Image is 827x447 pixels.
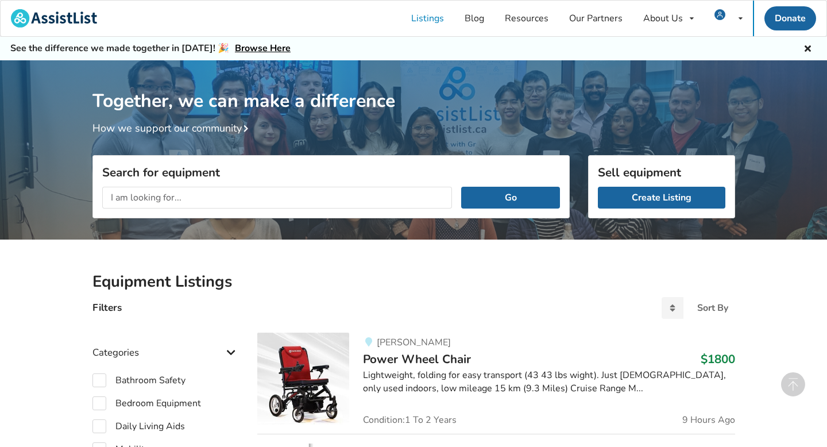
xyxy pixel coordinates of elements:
img: user icon [714,9,725,20]
a: mobility-power wheel chair[PERSON_NAME]Power Wheel Chair$1800Lightweight, folding for easy transp... [257,333,735,434]
a: Our Partners [559,1,633,36]
input: I am looking for... [102,187,453,209]
a: Create Listing [598,187,725,209]
div: Categories [92,323,239,364]
div: About Us [643,14,683,23]
div: Lightweight, folding for easy transport (43 43 lbs wight). Just [DEMOGRAPHIC_DATA], only used ind... [363,369,735,395]
label: Daily Living Aids [92,419,185,433]
label: Bathroom Safety [92,373,186,387]
span: [PERSON_NAME] [377,336,451,349]
span: 9 Hours Ago [682,415,735,425]
h5: See the difference we made together in [DATE]! 🎉 [10,43,291,55]
a: Listings [401,1,454,36]
a: Browse Here [235,42,291,55]
h3: Sell equipment [598,165,725,180]
span: Condition: 1 To 2 Years [363,415,457,425]
img: assistlist-logo [11,9,97,28]
a: Donate [764,6,816,30]
h2: Equipment Listings [92,272,735,292]
h3: $1800 [701,352,735,367]
img: mobility-power wheel chair [257,333,349,425]
button: Go [461,187,559,209]
label: Bedroom Equipment [92,396,201,410]
h3: Search for equipment [102,165,560,180]
h4: Filters [92,301,122,314]
span: Power Wheel Chair [363,351,471,367]
a: Resources [494,1,559,36]
a: How we support our community [92,121,253,135]
div: Sort By [697,303,728,313]
a: Blog [454,1,494,36]
h1: Together, we can make a difference [92,60,735,113]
